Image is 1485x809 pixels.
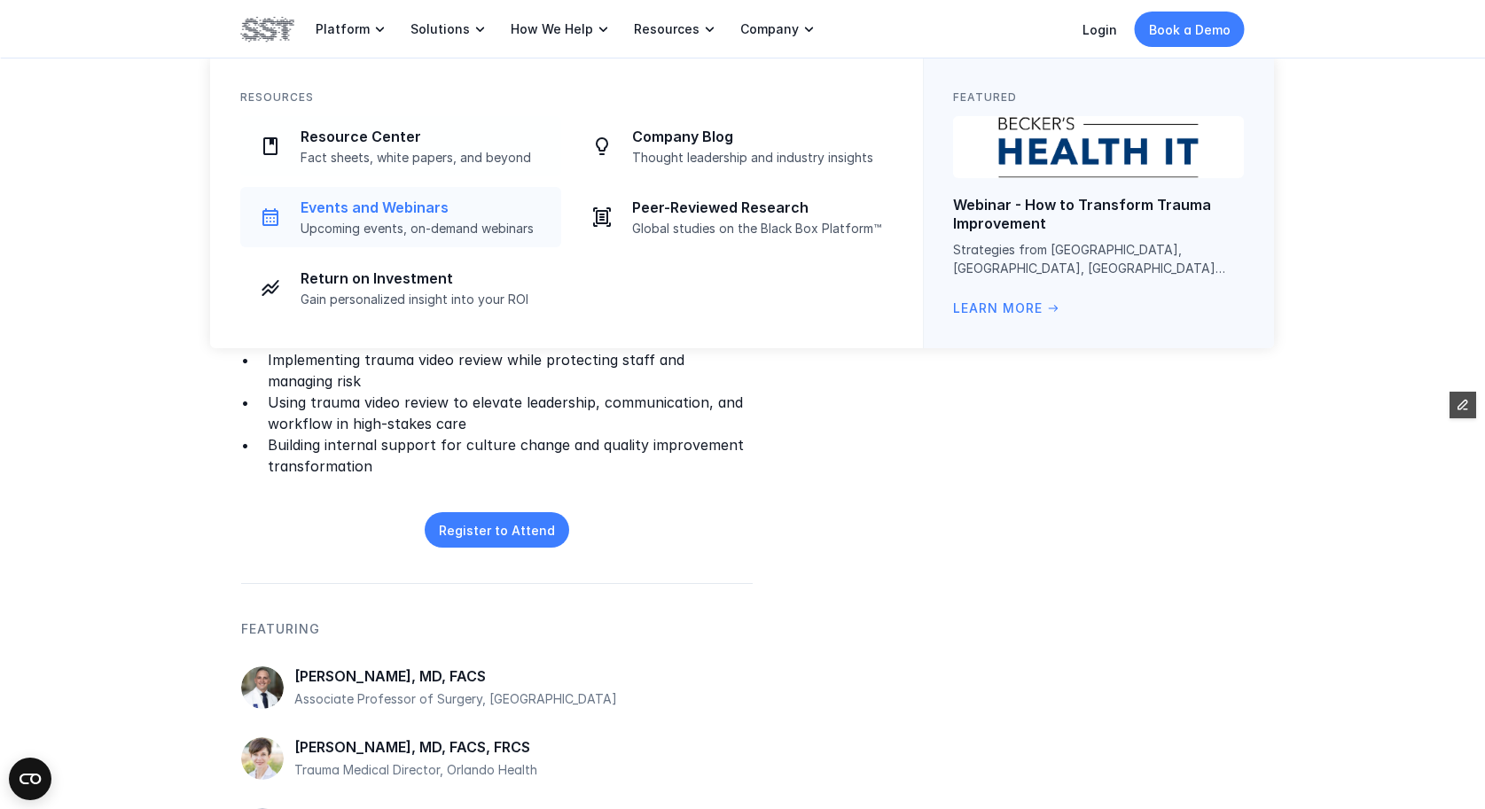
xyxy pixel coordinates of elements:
[301,150,551,166] p: Fact sheets, white papers, and beyond
[572,187,893,247] a: Journal iconPeer-Reviewed ResearchGlobal studies on the Black Box Platform™
[740,21,799,37] p: Company
[424,512,568,548] a: Register to Attend
[294,667,753,686] p: [PERSON_NAME], MD, FACS
[301,198,551,217] p: Events and Webinars
[591,136,613,157] img: Lightbulb icon
[240,89,314,105] p: Resources
[240,258,561,318] a: Investment iconReturn on InvestmentGain personalized insight into your ROI
[9,758,51,800] button: Open CMP widget
[301,292,551,307] p: Gain personalized insight into your ROI
[301,221,551,237] p: Upcoming events, on-demand webinars
[260,136,281,157] img: Paper icon
[241,619,320,639] p: Featuring
[438,521,554,540] p: Register to Attend
[953,116,1244,178] img: Becker's logo
[301,269,551,288] p: Return on Investment
[240,116,561,176] a: Paper iconResource CenterFact sheets, white papers, and beyond
[316,21,370,37] p: Platform
[301,128,551,146] p: Resource Center
[294,760,753,779] p: Trauma Medical Director, Orlando Health
[953,116,1244,318] a: Becker's logoWebinar - How to Transform Trauma ImprovementStrategies from [GEOGRAPHIC_DATA], [GEO...
[1450,392,1476,418] button: Edit Framer Content
[268,392,753,434] p: Using trauma video review to elevate leadership, communication, and workflow in high-stakes care
[241,14,294,44] img: SST logo
[241,737,284,780] img: Tracy Zito headshot
[511,21,593,37] p: How We Help
[953,240,1244,277] p: Strategies from [GEOGRAPHIC_DATA], [GEOGRAPHIC_DATA], [GEOGRAPHIC_DATA][US_STATE], and [GEOGRAPHI...
[632,150,882,166] p: Thought leadership and industry insights
[294,738,753,757] p: [PERSON_NAME], MD, FACS, FRCS
[1046,301,1060,315] span: arrow_right_alt
[953,196,1244,233] p: Webinar - How to Transform Trauma Improvement
[241,666,284,709] img: Ryan Dumas headshot
[268,434,753,477] p: Building internal support for culture change and quality improvement transformation
[953,299,1043,318] p: Learn More
[634,21,700,37] p: Resources
[260,277,281,299] img: Investment icon
[572,116,893,176] a: Lightbulb iconCompany BlogThought leadership and industry insights
[410,21,470,37] p: Solutions
[632,198,882,217] p: Peer-Reviewed Research
[260,206,281,228] img: Calendar icon
[591,206,613,228] img: Journal icon
[294,689,753,708] p: Associate Professor of Surgery, [GEOGRAPHIC_DATA]
[1149,20,1231,39] p: Book a Demo
[268,349,753,392] p: Implementing trauma video review while protecting staff and managing risk
[632,221,882,237] p: Global studies on the Black Box Platform™
[240,187,561,247] a: Calendar iconEvents and WebinarsUpcoming events, on-demand webinars
[1082,22,1117,37] a: Login
[953,89,1017,105] p: Featured
[1135,12,1245,47] a: Book a Demo
[632,128,882,146] p: Company Blog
